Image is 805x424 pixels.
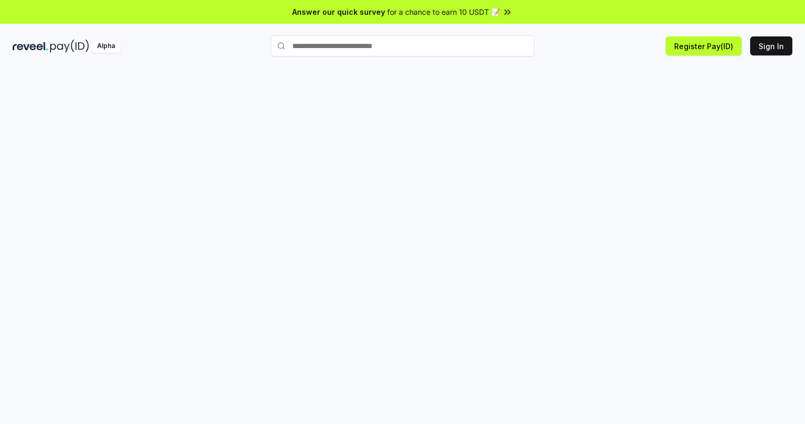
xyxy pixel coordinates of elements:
[13,40,48,53] img: reveel_dark
[292,6,385,17] span: Answer our quick survey
[666,36,742,55] button: Register Pay(ID)
[50,40,89,53] img: pay_id
[387,6,500,17] span: for a chance to earn 10 USDT 📝
[91,40,121,53] div: Alpha
[750,36,792,55] button: Sign In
